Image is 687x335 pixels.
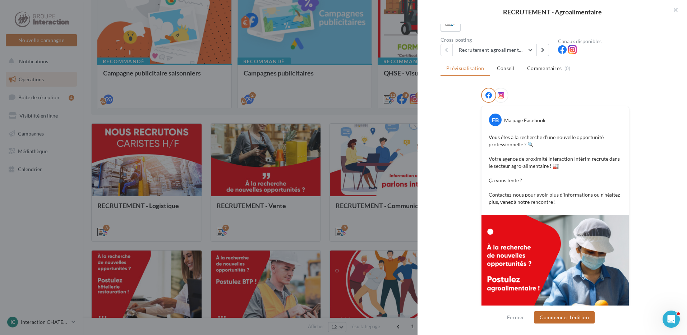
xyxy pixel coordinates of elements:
button: Commencer l'édition [534,311,595,323]
span: (0) [564,65,571,71]
span: Conseil [497,65,515,71]
div: FB [489,114,502,126]
button: Recrutement agroalimentaire 1 [453,44,537,56]
div: Canaux disponibles [558,39,670,44]
div: Ma page Facebook [504,117,545,124]
div: Cross-posting [441,37,552,42]
button: Fermer [504,313,527,322]
iframe: Intercom live chat [663,311,680,328]
span: Commentaires [527,65,562,72]
p: Vous êtes à la recherche d’une nouvelle opportunité professionnelle ? 🔍 Votre agence de proximité... [489,134,622,206]
div: RECRUTEMENT - Agroalimentaire [429,9,676,15]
